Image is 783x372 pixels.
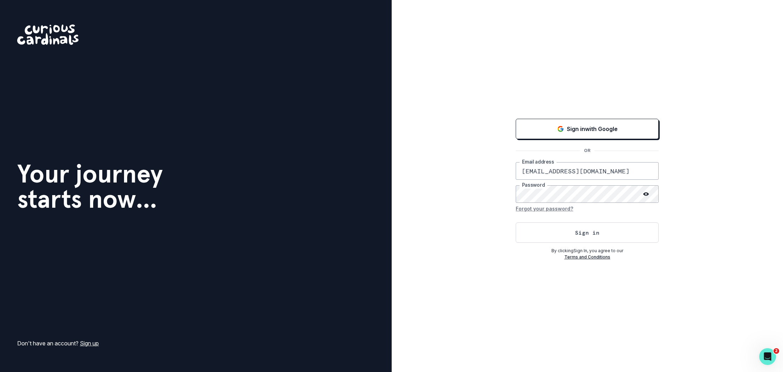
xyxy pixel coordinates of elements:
[17,161,163,212] h1: Your journey starts now...
[17,339,99,347] p: Don't have an account?
[564,254,610,260] a: Terms and Conditions
[80,340,99,347] a: Sign up
[516,248,659,254] p: By clicking Sign In , you agree to our
[516,119,659,139] button: Sign in with Google (GSuite)
[17,25,78,45] img: Curious Cardinals Logo
[759,348,776,365] iframe: Intercom live chat
[774,348,779,354] span: 2
[567,125,618,133] p: Sign in with Google
[516,222,659,243] button: Sign in
[516,203,573,214] button: Forgot your password?
[580,147,595,154] p: OR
